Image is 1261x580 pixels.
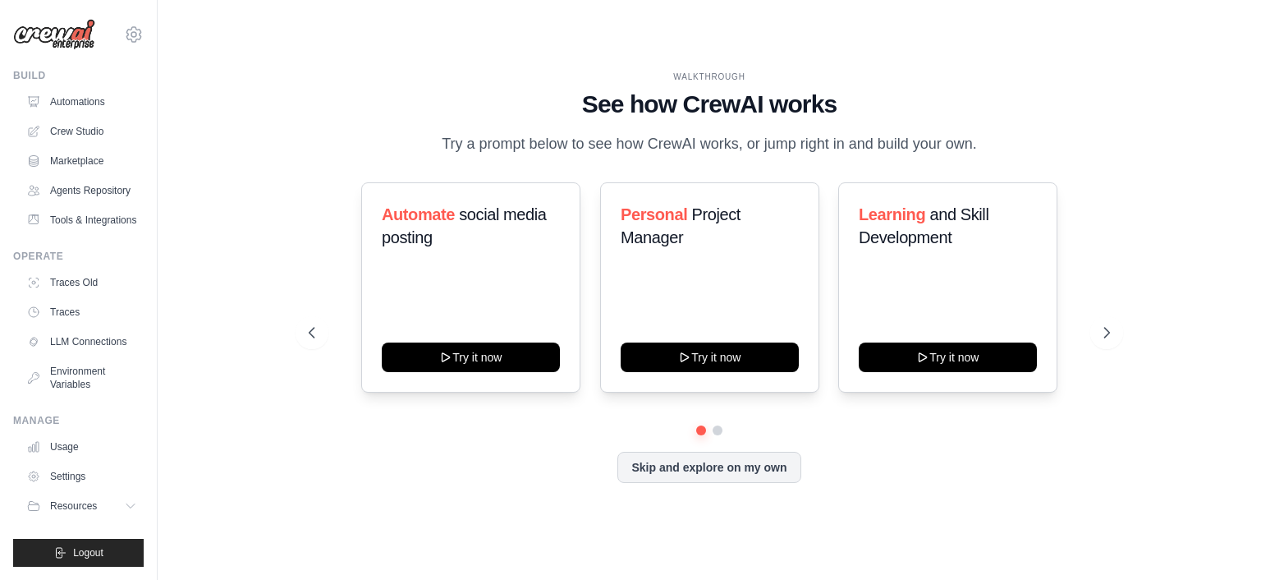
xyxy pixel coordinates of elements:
[309,71,1110,83] div: WALKTHROUGH
[859,205,925,223] span: Learning
[20,463,144,490] a: Settings
[433,132,985,156] p: Try a prompt below to see how CrewAI works, or jump right in and build your own.
[617,452,800,483] button: Skip and explore on my own
[20,207,144,233] a: Tools & Integrations
[13,19,95,50] img: Logo
[20,358,144,398] a: Environment Variables
[309,90,1110,119] h1: See how CrewAI works
[20,329,144,355] a: LLM Connections
[13,250,144,263] div: Operate
[621,343,799,372] button: Try it now
[20,177,144,204] a: Agents Repository
[382,205,547,246] span: social media posting
[859,343,1037,372] button: Try it now
[13,414,144,427] div: Manage
[621,205,687,223] span: Personal
[382,205,455,223] span: Automate
[20,89,144,115] a: Automations
[20,493,144,519] button: Resources
[621,205,741,246] span: Project Manager
[20,299,144,325] a: Traces
[382,343,560,372] button: Try it now
[20,269,144,296] a: Traces Old
[20,118,144,145] a: Crew Studio
[13,69,144,82] div: Build
[73,546,103,559] span: Logout
[20,148,144,174] a: Marketplace
[20,434,144,460] a: Usage
[13,539,144,567] button: Logout
[50,499,97,513] span: Resources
